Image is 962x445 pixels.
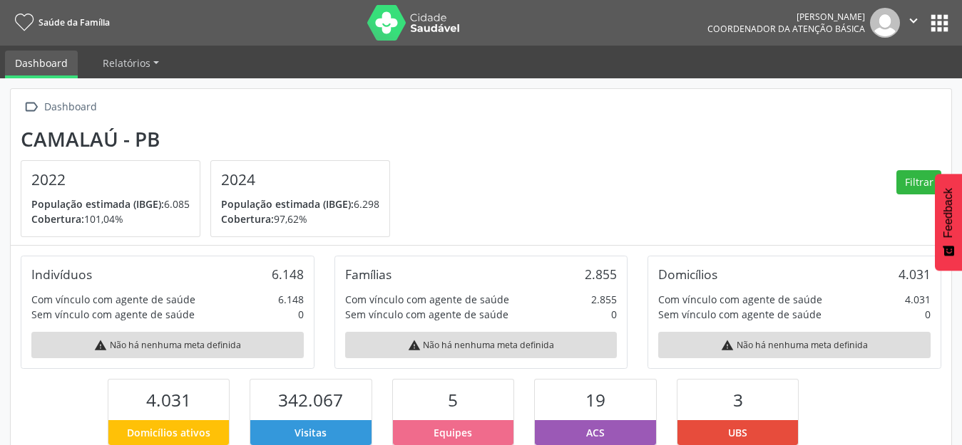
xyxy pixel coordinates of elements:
[345,292,509,307] div: Com vínculo com agente de saúde
[345,307,508,322] div: Sem vínculo com agente de saúde
[900,8,927,38] button: 
[658,266,717,282] div: Domicílios
[221,171,379,189] h4: 2024
[31,307,195,322] div: Sem vínculo com agente de saúde
[585,266,617,282] div: 2.855
[345,266,392,282] div: Famílias
[905,292,931,307] div: 4.031
[21,97,99,117] a:  Dashboard
[272,266,304,282] div: 6.148
[586,425,605,440] span: ACS
[41,97,99,117] div: Dashboard
[103,56,150,70] span: Relatórios
[94,339,107,352] i: warning
[448,388,458,412] span: 5
[278,292,304,307] div: 6.148
[658,332,931,358] div: Não há nenhuma meta definida
[21,97,41,117] i: 
[870,8,900,38] img: img
[221,197,354,211] span: População estimada (IBGE):
[31,197,190,211] p: 6.085
[345,332,618,358] div: Não há nenhuma meta definida
[899,266,931,282] div: 4.031
[221,197,379,211] p: 6.298
[434,425,472,440] span: Equipes
[31,171,190,189] h4: 2022
[927,11,952,36] button: apps
[721,339,734,352] i: warning
[925,307,931,322] div: 0
[942,188,955,238] span: Feedback
[31,332,304,358] div: Não há nenhuma meta definida
[221,212,274,226] span: Cobertura:
[31,211,190,226] p: 101,04%
[278,388,343,412] span: 342.067
[10,11,110,34] a: Saúde da Família
[31,212,84,226] span: Cobertura:
[591,292,617,307] div: 2.855
[728,425,747,440] span: UBS
[298,307,304,322] div: 0
[39,16,110,28] span: Saúde da Família
[896,170,941,194] button: Filtrar
[31,292,195,307] div: Com vínculo com agente de saúde
[935,174,962,271] button: Feedback - Mostrar pesquisa
[658,292,822,307] div: Com vínculo com agente de saúde
[707,11,865,23] div: [PERSON_NAME]
[658,307,822,322] div: Sem vínculo com agente de saúde
[221,211,379,226] p: 97,62%
[21,127,400,151] div: Camalaú - PB
[295,425,327,440] span: Visitas
[408,339,421,352] i: warning
[93,51,169,75] a: Relatórios
[127,425,210,440] span: Domicílios ativos
[146,388,191,412] span: 4.031
[733,388,743,412] span: 3
[611,307,617,322] div: 0
[31,266,92,282] div: Indivíduos
[585,388,605,412] span: 19
[707,23,865,35] span: Coordenador da Atenção Básica
[5,51,78,78] a: Dashboard
[31,197,164,211] span: População estimada (IBGE):
[906,13,921,28] i: 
